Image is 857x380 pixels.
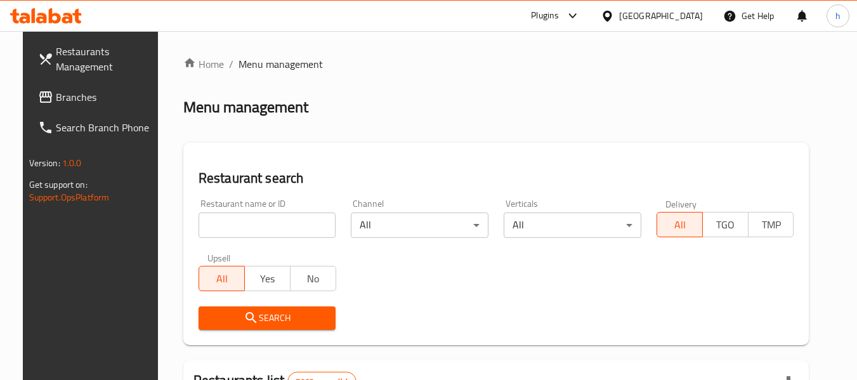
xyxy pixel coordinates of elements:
[229,56,233,72] li: /
[29,189,110,206] a: Support.OpsPlatform
[204,270,240,288] span: All
[657,212,703,237] button: All
[754,216,789,234] span: TMP
[56,44,156,74] span: Restaurants Management
[531,8,559,23] div: Plugins
[504,213,641,238] div: All
[209,310,326,326] span: Search
[56,120,156,135] span: Search Branch Phone
[183,56,224,72] a: Home
[296,270,331,288] span: No
[290,266,336,291] button: No
[244,266,291,291] button: Yes
[835,9,841,23] span: h
[207,253,231,262] label: Upsell
[56,89,156,105] span: Branches
[199,169,794,188] h2: Restaurant search
[199,266,245,291] button: All
[29,155,60,171] span: Version:
[748,212,794,237] button: TMP
[29,176,88,193] span: Get support on:
[665,199,697,208] label: Delivery
[199,306,336,330] button: Search
[250,270,285,288] span: Yes
[708,216,743,234] span: TGO
[662,216,698,234] span: All
[351,213,488,238] div: All
[199,213,336,238] input: Search for restaurant name or ID..
[619,9,703,23] div: [GEOGRAPHIC_DATA]
[183,56,809,72] nav: breadcrumb
[62,155,82,171] span: 1.0.0
[28,112,166,143] a: Search Branch Phone
[28,82,166,112] a: Branches
[239,56,323,72] span: Menu management
[28,36,166,82] a: Restaurants Management
[183,97,308,117] h2: Menu management
[702,212,749,237] button: TGO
